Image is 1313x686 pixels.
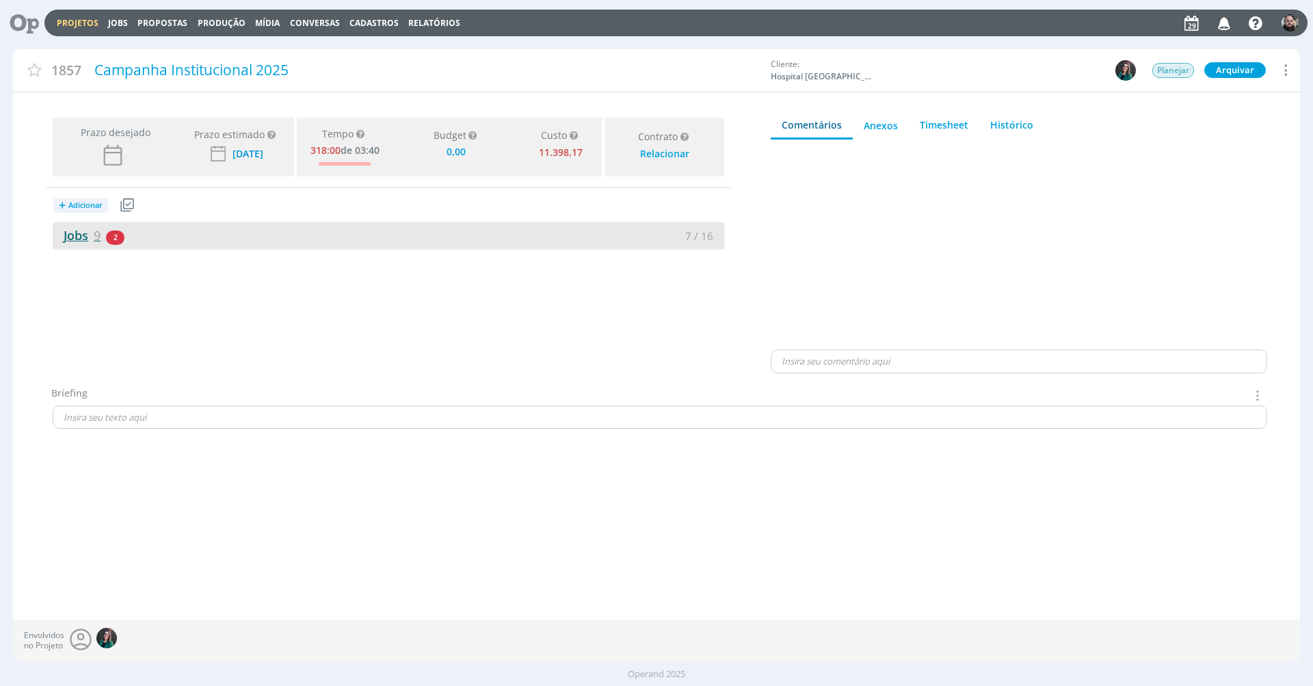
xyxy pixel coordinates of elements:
div: Anexos [864,118,898,133]
button: R [1115,60,1137,81]
span: 2 [106,230,124,245]
div: de 03:40 [310,142,380,157]
a: Histórico [979,112,1044,137]
span: Adicionar [68,201,103,210]
a: Conversas [290,17,340,29]
a: Produção [198,17,246,29]
button: Cadastros [345,18,403,29]
div: Relacionar [640,148,689,160]
button: Projetos [53,18,103,29]
span: 1857 [51,60,81,80]
span: + [59,198,66,213]
button: Mídia [251,18,284,29]
img: R [96,628,117,648]
span: 318:00 [310,144,341,157]
span: Propostas [137,17,187,29]
a: Jobs [108,17,128,29]
button: +Adicionar [53,198,108,213]
button: G [1281,11,1299,35]
div: Custo [541,130,581,142]
span: Envolvidos no Projeto [24,631,64,650]
button: Arquivar [1204,62,1266,78]
a: Mídia [255,17,280,29]
span: 9 [94,227,101,243]
a: Jobs927 / 16 [53,222,724,250]
button: +Adicionar [53,194,117,217]
div: 11.398,17 [533,142,588,161]
span: Planejar [1152,63,1194,78]
img: G [1282,14,1299,31]
a: Timesheet [909,112,979,137]
button: Planejar [1152,62,1195,79]
div: [DATE] [233,149,263,159]
a: Jobs [53,227,101,243]
div: Cliente: [771,58,1078,83]
span: Tempo [322,129,354,140]
div: Briefing [51,386,88,406]
button: Conversas [286,18,344,29]
a: Comentários [771,112,853,140]
span: Cadastros [349,17,399,29]
div: Budget [434,130,480,142]
button: Propostas [133,18,191,29]
a: Relatórios [408,17,460,29]
button: Relatórios [404,18,464,29]
div: Prazo estimado [194,127,265,142]
div: Campanha Institucional 2025 [90,55,764,86]
button: Jobs [104,18,132,29]
div: Contrato [638,131,691,143]
span: Prazo desejado [75,125,150,140]
img: R [1115,60,1136,81]
span: 7 / 16 [685,229,713,243]
button: Produção [194,18,250,29]
a: Projetos [57,17,98,29]
span: Hospital [GEOGRAPHIC_DATA][PERSON_NAME] [771,70,873,83]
